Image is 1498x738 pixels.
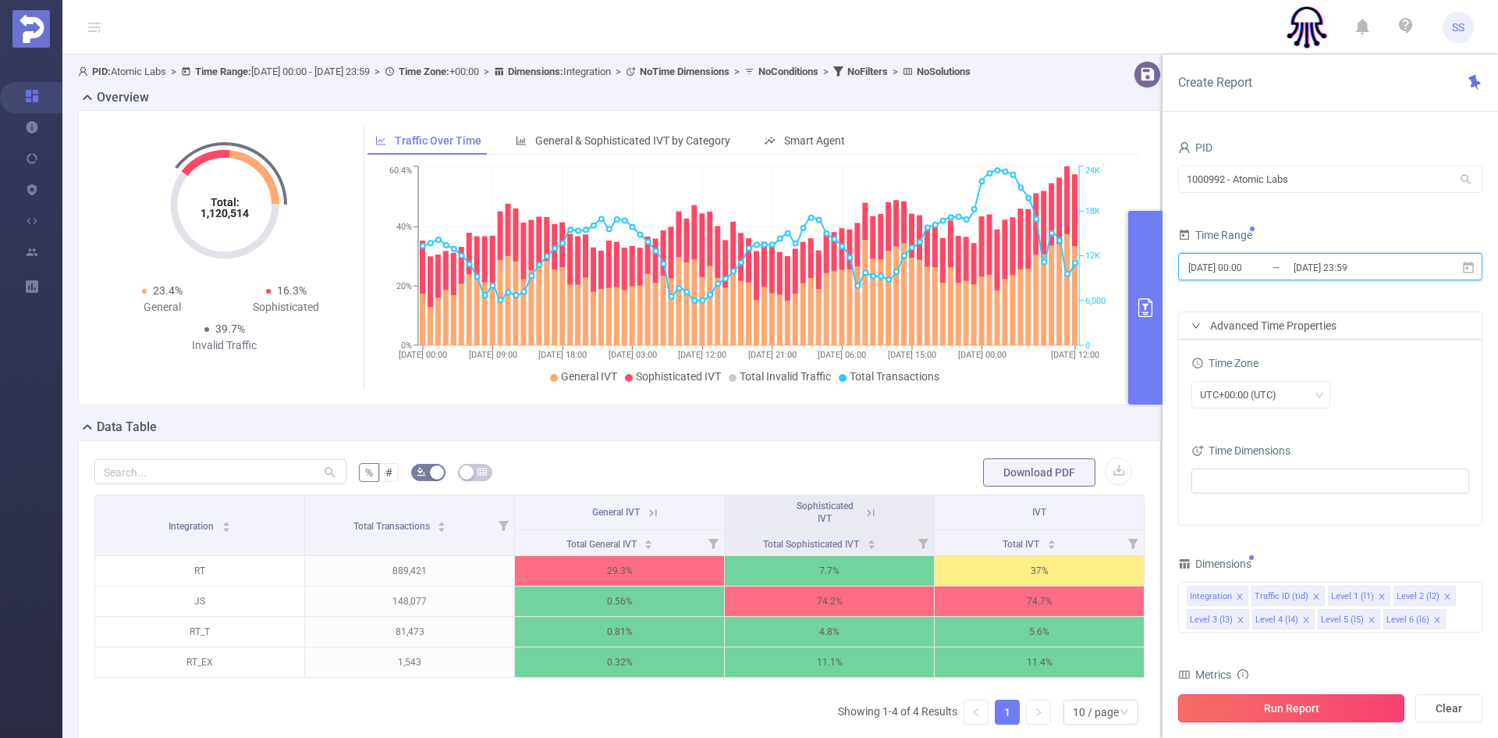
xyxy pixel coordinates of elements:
span: > [479,66,494,77]
h2: Overview [97,88,149,107]
span: Total Transactions [850,370,939,383]
input: Search... [94,459,346,484]
b: PID: [92,66,111,77]
span: SS [1452,12,1464,43]
tspan: [DATE] 00:00 [957,350,1006,360]
p: 37% [935,556,1144,586]
span: 16.3% [277,284,307,297]
p: 74.2% [725,586,934,616]
div: Integration [1190,586,1232,607]
li: 1 [995,700,1020,725]
i: icon: close [1236,593,1244,602]
p: 29.3% [515,556,724,586]
tspan: [DATE] 06:00 [818,350,866,360]
i: Filter menu [702,530,724,555]
i: Filter menu [1122,530,1144,555]
li: Level 4 (l4) [1252,609,1315,629]
p: RT [95,556,304,586]
span: 39.7% [215,323,245,335]
tspan: 0% [401,340,412,351]
span: Integration [169,521,216,532]
b: Dimensions : [508,66,563,77]
i: icon: line-chart [375,135,386,146]
span: Total IVT [1003,539,1042,550]
div: 10 / page [1073,701,1119,724]
span: Time Dimensions [1191,444,1290,457]
i: icon: bar-chart [516,135,527,146]
div: Level 1 (l1) [1331,586,1374,607]
i: Filter menu [912,530,934,555]
p: 74.7% [935,586,1144,616]
span: > [729,66,744,77]
b: No Filters [847,66,888,77]
i: icon: close [1443,593,1451,602]
p: 7.7% [725,556,934,586]
div: Level 3 (l3) [1190,610,1233,630]
li: Previous Page [964,700,989,725]
li: Traffic ID (tid) [1251,586,1325,606]
i: icon: close [1237,616,1244,626]
div: Level 4 (l4) [1255,610,1298,630]
i: icon: close [1433,616,1441,626]
p: 5.6% [935,617,1144,647]
tspan: [DATE] 15:00 [888,350,936,360]
tspan: [DATE] 09:00 [468,350,516,360]
div: Level 6 (l6) [1386,610,1429,630]
button: Download PDF [983,458,1095,487]
span: General & Sophisticated IVT by Category [535,134,730,147]
span: Total General IVT [566,539,639,550]
div: Sort [644,537,653,547]
tspan: 24K [1085,166,1100,176]
i: icon: down [1315,390,1324,401]
i: icon: close [1368,616,1376,626]
p: 0.81% [515,617,724,647]
i: icon: caret-down [867,543,875,547]
tspan: 40% [396,222,412,232]
span: Time Range [1178,229,1252,241]
li: Level 6 (l6) [1383,609,1446,629]
b: No Solutions [917,66,971,77]
span: > [611,66,626,77]
p: 81,473 [305,617,514,647]
i: icon: right [1191,321,1201,330]
tspan: [DATE] 12:00 [678,350,726,360]
span: Total Transactions [353,521,432,532]
span: > [818,66,833,77]
span: Time Zone [1191,357,1258,369]
i: icon: table [477,467,487,476]
span: # [385,466,392,479]
i: icon: caret-down [1047,543,1056,547]
i: Filter menu [492,495,514,555]
i: icon: down [1120,708,1129,718]
div: Level 2 (l2) [1397,586,1439,607]
li: Level 2 (l2) [1393,586,1456,606]
span: > [888,66,903,77]
i: icon: caret-up [1047,537,1056,542]
span: Sophisticated IVT [636,370,721,383]
i: icon: close [1378,593,1386,602]
span: Create Report [1178,75,1252,90]
p: 0.56% [515,586,724,616]
i: icon: caret-up [222,519,230,524]
tspan: 6,000 [1085,296,1106,306]
i: icon: caret-down [644,543,653,547]
div: General [101,299,225,316]
li: Showing 1-4 of 4 Results [838,700,957,725]
p: RT_T [95,617,304,647]
div: UTC+00:00 (UTC) [1200,382,1287,408]
span: General IVT [561,370,617,383]
b: No Time Dimensions [640,66,729,77]
p: 0.32% [515,647,724,677]
i: icon: caret-up [438,519,446,524]
i: icon: user [1178,141,1191,154]
div: icon: rightAdvanced Time Properties [1179,312,1482,339]
b: No Conditions [758,66,818,77]
img: Protected Media [12,10,50,48]
span: Integration [508,66,611,77]
span: Total Invalid Traffic [740,370,831,383]
span: Atomic Labs [DATE] 00:00 - [DATE] 23:59 +00:00 [78,66,971,77]
span: Sophisticated IVT [797,501,854,524]
p: 1,543 [305,647,514,677]
div: Level 5 (l5) [1321,610,1364,630]
p: RT_EX [95,647,304,677]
